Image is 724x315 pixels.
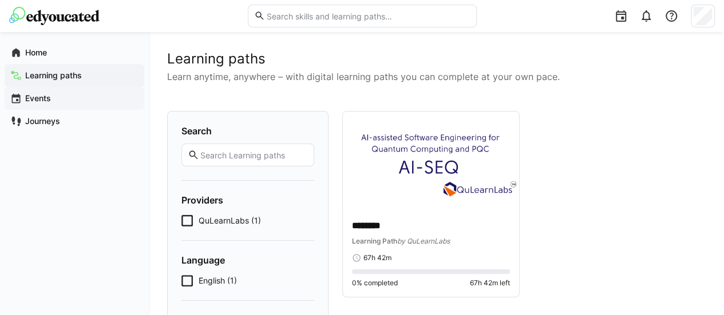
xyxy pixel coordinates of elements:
span: by QuLearnLabs [397,237,450,245]
input: Search skills and learning paths… [265,11,470,21]
img: image [343,111,519,210]
span: Learning Path [352,237,397,245]
h4: Search [181,125,314,137]
span: English (1) [199,275,237,286]
h4: Providers [181,194,314,206]
span: QuLearnLabs (1) [199,215,261,226]
span: 67h 42m left [470,278,510,288]
h4: Language [181,254,314,266]
span: 0% completed [352,278,398,288]
span: 67h 42m [363,253,391,262]
input: Search Learning paths [199,150,308,160]
p: Learn anytime, anywhere – with digital learning paths you can complete at your own pace. [167,70,706,83]
h2: Learning paths [167,50,706,67]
